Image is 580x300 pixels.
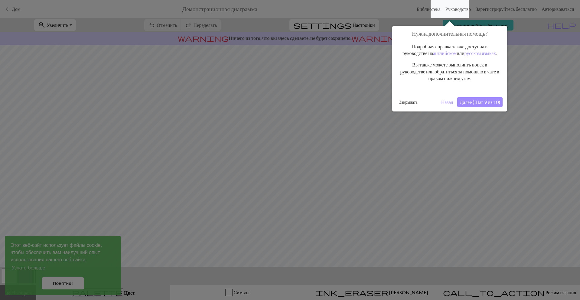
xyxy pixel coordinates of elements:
font: или [457,50,464,56]
font: Далее (Шаг 9 из 10) [460,99,500,105]
font: Закрывать [399,99,418,105]
font: . [496,50,497,56]
button: Назад [439,97,456,107]
a: английском [433,50,457,56]
a: русском языках [464,50,496,56]
div: Нужна дополнительная помощь? [392,26,507,111]
button: Закрывать [397,98,420,107]
font: Подробная справка также доступна в руководстве на [402,44,487,56]
font: Вы также можете выполнить поиск в руководстве или обратиться за помощью в чате в правом нижнем углу. [400,62,499,81]
button: Далее (Шаг 9 из 10) [457,97,503,107]
font: Назад [441,99,453,105]
h1: Нужна дополнительная помощь? [397,31,503,37]
font: Нужна дополнительная помощь? [412,30,487,37]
